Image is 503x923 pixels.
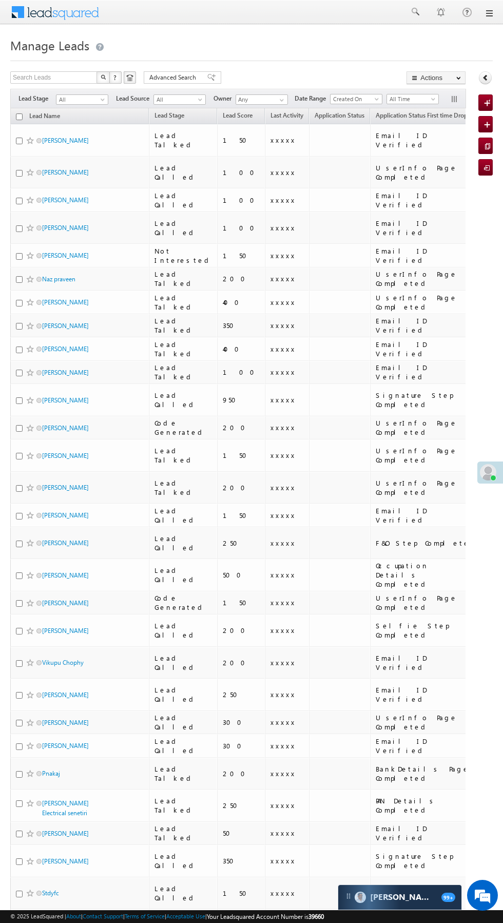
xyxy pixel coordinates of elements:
[154,293,212,312] div: Lead Talked
[154,219,212,237] div: Lead Called
[66,913,81,919] a: About
[42,857,89,865] a: [PERSON_NAME]
[42,224,89,232] a: [PERSON_NAME]
[441,893,455,902] span: 99+
[223,196,261,205] div: 100
[376,111,478,119] span: Application Status First time Drop Off
[330,94,382,104] a: Created On
[270,368,296,376] span: xxxxx
[376,191,479,209] div: Email ID Verified
[376,163,479,182] div: UserInfo Page Completed
[270,801,296,810] span: xxxxx
[376,685,479,704] div: Email ID Verified
[153,94,206,105] a: All
[270,626,296,634] span: xxxxx
[154,506,212,525] div: Lead Called
[270,658,296,667] span: xxxxx
[42,452,89,459] a: [PERSON_NAME]
[154,391,212,409] div: Lead Called
[376,446,479,465] div: UserInfo Page Completed
[154,621,212,640] div: Lead Called
[42,137,89,144] a: [PERSON_NAME]
[270,769,296,778] span: xxxxx
[113,73,118,82] span: ?
[42,799,89,817] a: [PERSON_NAME] Electrical senetiri
[223,251,261,260] div: 150
[154,764,212,783] div: Lead Talked
[376,293,479,312] div: UserInfo Page Completed
[270,483,296,492] span: xxxxx
[154,163,212,182] div: Lead Called
[270,889,296,897] span: xxxxx
[154,685,212,704] div: Lead Called
[376,737,479,755] div: Email ID Verified
[270,690,296,699] span: xxxxx
[83,913,123,919] a: Contact Support
[154,363,212,381] div: Lead Talked
[270,451,296,459] span: xxxxx
[109,71,122,84] button: ?
[154,593,212,612] div: Code Generated
[376,824,479,842] div: Email ID Verified
[376,713,479,732] div: UserInfo Page Completed
[42,770,60,777] a: Pnakaj
[376,593,479,612] div: UserInfo Page Completed
[223,423,261,432] div: 200
[42,539,89,547] a: [PERSON_NAME]
[223,511,261,520] div: 150
[154,111,184,119] span: Lead Stage
[376,796,479,815] div: PAN Details Completed
[338,884,462,910] div: carter-dragCarter[PERSON_NAME]99+
[376,363,479,381] div: Email ID Verified
[270,298,296,306] span: xxxxx
[270,196,296,204] span: xxxxx
[154,270,212,288] div: Lead Talked
[315,111,364,119] span: Application Status
[223,344,261,354] div: 400
[236,94,288,105] input: Type to Search
[154,566,212,584] div: Lead Called
[270,423,296,432] span: xxxxx
[42,252,89,259] a: [PERSON_NAME]
[42,396,89,404] a: [PERSON_NAME]
[376,506,479,525] div: Email ID Verified
[42,691,89,699] a: [PERSON_NAME]
[376,270,479,288] div: UserInfo Page Completed
[154,446,212,465] div: Lead Talked
[376,539,479,548] div: F&O Step Completed
[42,168,89,176] a: [PERSON_NAME]
[223,274,261,283] div: 200
[308,913,324,920] span: 39660
[223,395,261,405] div: 950
[223,598,261,607] div: 150
[42,322,89,330] a: [PERSON_NAME]
[270,344,296,353] span: xxxxx
[154,316,212,335] div: Lead Talked
[42,298,89,306] a: [PERSON_NAME]
[270,539,296,547] span: xxxxx
[18,94,56,103] span: Lead Stage
[355,892,366,903] img: Carter
[154,653,212,672] div: Lead Called
[154,478,212,497] div: Lead Talked
[270,274,296,283] span: xxxxx
[270,598,296,607] span: xxxxx
[223,658,261,667] div: 200
[376,391,479,409] div: Signature Step Completed
[223,136,261,145] div: 150
[223,298,261,307] div: 400
[223,718,261,727] div: 300
[344,892,353,900] img: carter-drag
[154,852,212,870] div: Lead Called
[223,483,261,492] div: 200
[223,690,261,699] div: 250
[376,219,479,237] div: Email ID Verified
[154,824,212,842] div: Lead Talked
[376,340,479,358] div: Email ID Verified
[376,621,479,640] div: Selfie Step Completed
[376,478,479,497] div: UserInfo Page Completed
[270,856,296,865] span: xxxxx
[270,168,296,177] span: xxxxx
[10,912,324,921] span: © 2025 LeadSquared | | | | |
[223,451,261,460] div: 150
